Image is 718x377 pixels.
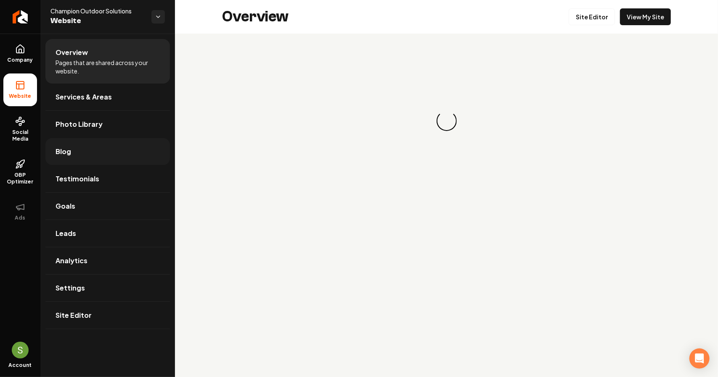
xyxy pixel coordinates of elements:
a: Blog [45,138,170,165]
span: Leads [56,228,76,238]
button: Open user button [12,342,29,359]
span: GBP Optimizer [3,172,37,185]
span: Analytics [56,256,87,266]
a: Site Editor [45,302,170,329]
span: Champion Outdoor Solutions [50,7,145,15]
span: Settings [56,283,85,293]
button: Ads [3,195,37,228]
a: Site Editor [569,8,615,25]
a: Settings [45,275,170,301]
a: Analytics [45,247,170,274]
a: Testimonials [45,165,170,192]
div: Open Intercom Messenger [689,348,710,369]
a: Goals [45,193,170,220]
span: Photo Library [56,119,103,129]
a: Services & Areas [45,84,170,110]
span: Social Media [3,129,37,142]
span: Goals [56,201,75,211]
a: Company [3,37,37,70]
span: Ads [12,215,29,221]
span: Testimonials [56,174,99,184]
span: Website [50,15,145,27]
span: Overview [56,47,88,58]
a: Social Media [3,110,37,149]
img: Sales Champion [12,342,29,359]
a: Leads [45,220,170,247]
img: Rebolt Logo [13,10,28,24]
a: GBP Optimizer [3,152,37,192]
a: View My Site [620,8,671,25]
span: Company [4,57,37,63]
span: Account [9,362,32,369]
div: Loading [437,111,457,131]
span: Blog [56,147,71,157]
span: Pages that are shared across your website. [56,58,160,75]
h2: Overview [222,8,289,25]
span: Website [6,93,35,99]
span: Site Editor [56,310,92,320]
span: Services & Areas [56,92,112,102]
a: Photo Library [45,111,170,138]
